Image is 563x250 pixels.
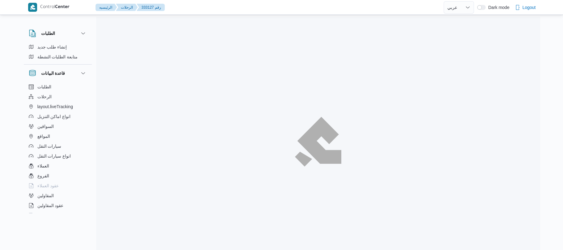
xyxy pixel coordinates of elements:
button: سيارات النقل [26,141,89,151]
span: المواقع [37,133,50,140]
span: العملاء [37,162,49,170]
img: ILLA Logo [296,118,340,165]
h3: قاعدة البيانات [41,70,65,77]
span: Logout [522,4,536,11]
span: المقاولين [37,192,54,199]
span: إنشاء طلب جديد [37,43,67,51]
button: متابعة الطلبات النشطة [26,52,89,62]
button: انواع اماكن التنزيل [26,112,89,121]
button: قاعدة البيانات [29,70,87,77]
div: الطلبات [24,42,92,64]
span: انواع اماكن التنزيل [37,113,71,120]
button: Logout [513,1,538,14]
button: المقاولين [26,191,89,201]
button: الرحلات [116,4,138,11]
div: قاعدة البيانات [24,82,92,216]
span: سيارات النقل [37,142,62,150]
button: السواقين [26,121,89,131]
button: layout.liveTracking [26,102,89,112]
button: 333127 رقم [137,4,165,11]
button: عقود العملاء [26,181,89,191]
button: انواع سيارات النقل [26,151,89,161]
span: layout.liveTracking [37,103,73,110]
span: اجهزة التليفون [37,212,63,219]
button: المواقع [26,131,89,141]
button: الفروع [26,171,89,181]
span: متابعة الطلبات النشطة [37,53,78,61]
span: Dark mode [486,5,509,10]
span: انواع سيارات النقل [37,152,71,160]
span: السواقين [37,123,54,130]
span: الرحلات [37,93,52,100]
span: الفروع [37,172,49,180]
h3: الطلبات [41,30,55,37]
span: عقود المقاولين [37,202,64,209]
button: الطلبات [29,30,87,37]
button: إنشاء طلب جديد [26,42,89,52]
button: الرئيسيه [96,4,117,11]
img: X8yXhbKr1z7QwAAAABJRU5ErkJggg== [28,3,37,12]
button: الرحلات [26,92,89,102]
span: عقود العملاء [37,182,59,189]
button: الطلبات [26,82,89,92]
button: عقود المقاولين [26,201,89,210]
button: العملاء [26,161,89,171]
button: اجهزة التليفون [26,210,89,220]
b: Center [55,5,70,10]
span: الطلبات [37,83,51,91]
